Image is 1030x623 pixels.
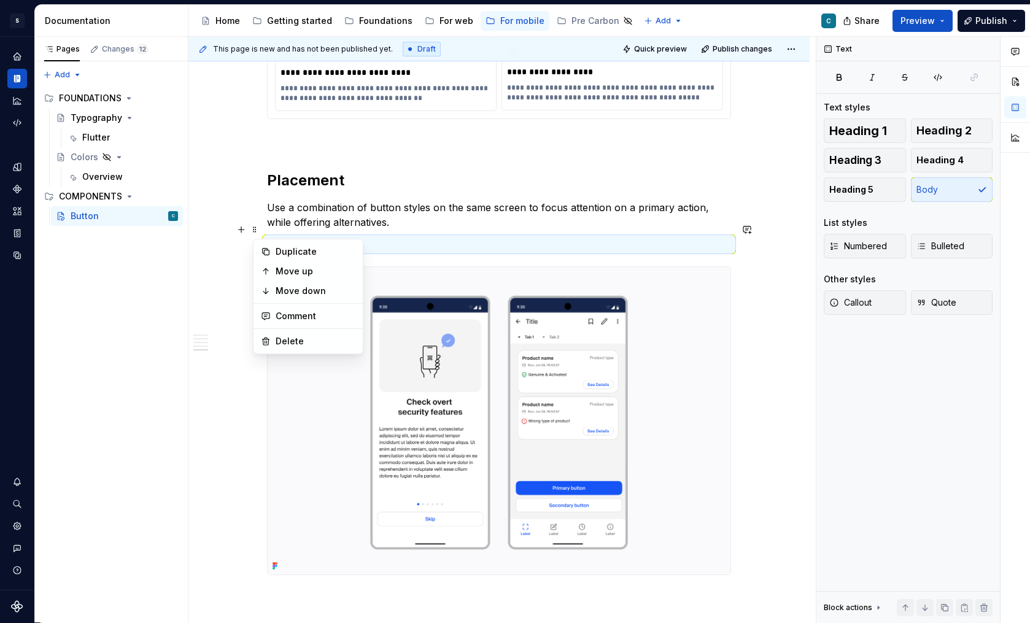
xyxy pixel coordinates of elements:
div: Block actions [824,599,883,616]
span: Preview [900,15,935,27]
span: Bulleted [916,240,964,252]
button: Preview [893,10,953,32]
a: Getting started [247,11,337,31]
button: Share [837,10,888,32]
a: Foundations [339,11,417,31]
button: Quote [911,290,993,315]
span: Publish [975,15,1007,27]
div: Block actions [824,603,872,613]
a: Pre Carbon [552,11,638,31]
div: Typography [71,112,122,124]
div: S [10,14,25,28]
button: Heading 2 [911,118,993,143]
span: Publish changes [713,44,772,54]
div: Page tree [39,88,183,226]
div: Foundations [359,15,412,27]
a: ButtonC [51,206,183,226]
a: Settings [7,516,27,536]
button: Notifications [7,472,27,492]
button: Callout [824,290,906,315]
div: Button [71,210,99,222]
div: For web [439,15,473,27]
a: For mobile [481,11,549,31]
div: C [172,210,175,222]
a: Storybook stories [7,223,27,243]
div: Move up [276,265,355,277]
button: Numbered [824,234,906,258]
span: Add [55,70,70,80]
span: Heading 1 [829,125,887,137]
span: Heading 2 [916,125,972,137]
span: Heading 3 [829,154,881,166]
div: Getting started [267,15,332,27]
svg: Supernova Logo [11,600,23,613]
div: Other styles [824,273,876,285]
div: Changes [102,44,148,54]
span: Heading 5 [829,184,873,196]
div: COMPONENTS [59,190,122,203]
div: Duplicate [276,246,355,258]
div: Design tokens [7,157,27,177]
button: Add [39,66,85,83]
span: Quote [916,296,956,309]
a: Documentation [7,69,27,88]
div: Documentation [45,15,183,27]
a: Components [7,179,27,199]
div: Pre Carbon [571,15,619,27]
a: Flutter [63,128,183,147]
a: Home [196,11,245,31]
h2: Placement [267,171,731,190]
button: Heading 5 [824,177,906,202]
button: S [2,7,32,34]
span: Draft [417,44,436,54]
div: Delete [276,335,355,347]
div: Colors [71,151,98,163]
a: Code automation [7,113,27,133]
a: Analytics [7,91,27,110]
div: Move down [276,285,355,297]
p: Use a combination of button styles on the same screen to focus attention on a primary action, whi... [267,200,731,230]
div: List styles [824,217,867,229]
span: Add [656,16,671,26]
a: Data sources [7,246,27,265]
span: Numbered [829,240,887,252]
div: FOUNDATIONS [59,92,122,104]
span: Quick preview [634,44,687,54]
button: Contact support [7,538,27,558]
button: Publish [958,10,1025,32]
button: Heading 1 [824,118,906,143]
button: Heading 4 [911,148,993,172]
div: Page tree [196,9,638,33]
button: Heading 3 [824,148,906,172]
a: Overview [63,167,183,187]
button: Publish changes [697,41,778,58]
span: Heading 4 [916,154,964,166]
a: Assets [7,201,27,221]
button: Search ⌘K [7,494,27,514]
a: For web [420,11,478,31]
button: Quick preview [619,41,692,58]
div: FOUNDATIONS [39,88,183,108]
a: Colors [51,147,183,167]
div: C [826,16,831,26]
span: Callout [829,296,872,309]
div: Flutter [82,131,110,144]
span: This page is new and has not been published yet. [213,44,393,54]
div: Home [215,15,240,27]
div: COMPONENTS [39,187,183,206]
a: Typography [51,108,183,128]
button: Add [640,12,686,29]
div: Pages [44,44,80,54]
